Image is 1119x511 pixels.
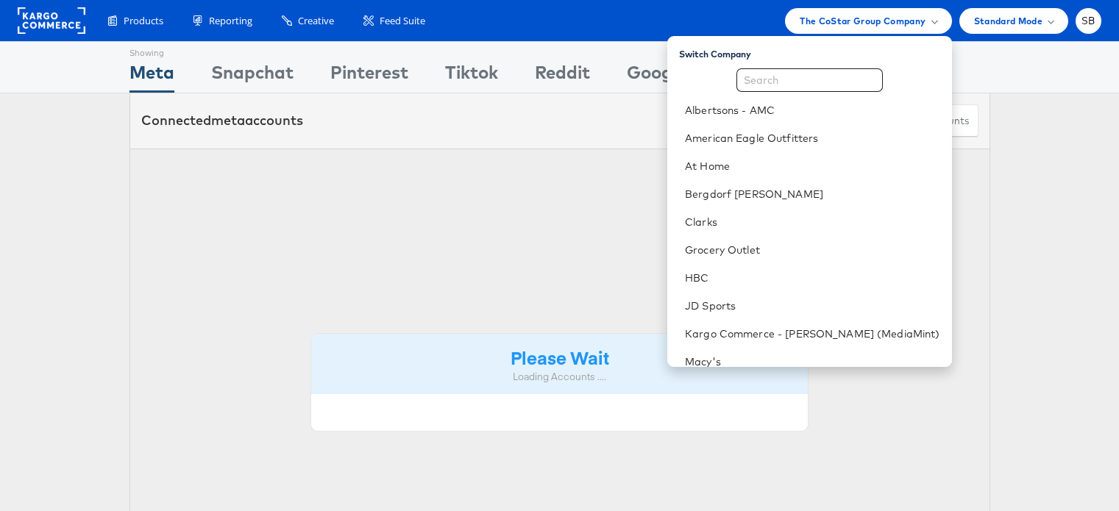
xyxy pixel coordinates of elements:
[974,13,1042,29] span: Standard Mode
[685,159,940,174] a: At Home
[685,299,940,313] a: JD Sports
[129,42,174,60] div: Showing
[685,354,940,369] a: Macy's
[330,60,408,93] div: Pinterest
[685,215,940,229] a: Clarks
[1081,16,1095,26] span: SB
[141,111,303,130] div: Connected accounts
[685,243,940,257] a: Grocery Outlet
[736,68,883,92] input: Search
[685,131,940,146] a: American Eagle Outfitters
[511,345,609,369] strong: Please Wait
[445,60,498,93] div: Tiktok
[685,326,940,341] a: Kargo Commerce - [PERSON_NAME] (MediaMint)
[322,370,797,384] div: Loading Accounts ....
[209,14,252,28] span: Reporting
[679,42,952,60] div: Switch Company
[298,14,334,28] span: Creative
[535,60,590,93] div: Reddit
[124,14,163,28] span: Products
[800,13,926,29] span: The CoStar Group Company
[685,187,940,201] a: Bergdorf [PERSON_NAME]
[627,60,686,93] div: Google
[685,103,940,118] a: Albertsons - AMC
[380,14,425,28] span: Feed Suite
[211,112,245,129] span: meta
[211,60,294,93] div: Snapchat
[129,60,174,93] div: Meta
[685,271,940,285] a: HBC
